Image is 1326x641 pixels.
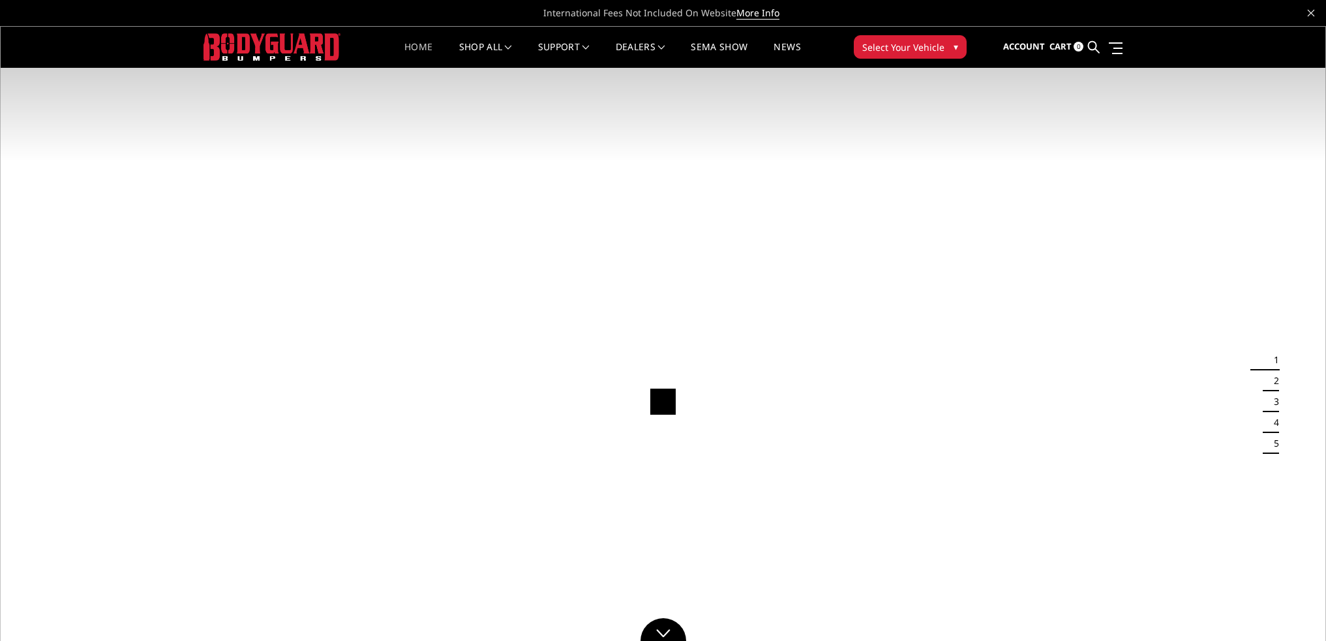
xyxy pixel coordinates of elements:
[862,40,944,54] span: Select Your Vehicle
[774,42,800,68] a: News
[640,618,686,641] a: Click to Down
[1003,29,1045,65] a: Account
[1003,40,1045,52] span: Account
[616,42,665,68] a: Dealers
[203,33,340,60] img: BODYGUARD BUMPERS
[404,42,432,68] a: Home
[954,40,958,53] span: ▾
[1266,433,1279,454] button: 5 of 5
[691,42,747,68] a: SEMA Show
[1074,42,1083,52] span: 0
[736,7,779,20] a: More Info
[1049,40,1072,52] span: Cart
[1266,370,1279,391] button: 2 of 5
[459,42,512,68] a: shop all
[1266,350,1279,370] button: 1 of 5
[538,42,590,68] a: Support
[1266,391,1279,412] button: 3 of 5
[1049,29,1083,65] a: Cart 0
[854,35,967,59] button: Select Your Vehicle
[1266,412,1279,433] button: 4 of 5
